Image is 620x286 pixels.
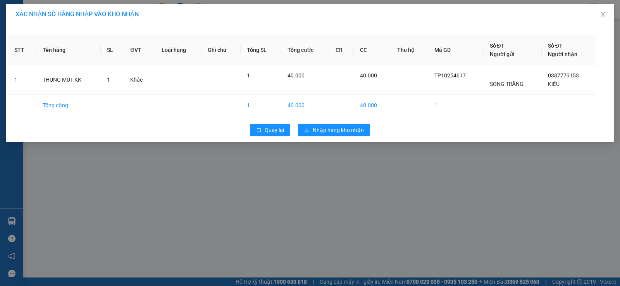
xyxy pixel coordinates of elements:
td: 1 [428,95,483,116]
td: 40.000 [281,95,330,116]
th: Ghi chú [201,35,241,65]
button: Close [592,4,614,26]
span: Quay lại [265,126,284,134]
span: 1 [107,77,110,83]
td: Tổng cộng [36,95,101,116]
th: ĐVT [124,35,155,65]
span: Số ĐT [490,43,505,49]
th: SL [101,35,124,65]
span: Người gửi [490,51,515,57]
th: Thu hộ [391,35,429,65]
span: 40.000 [360,72,377,79]
span: KIỀU [548,81,560,87]
td: 40.000 [354,95,391,116]
th: Tổng SL [241,35,281,65]
th: CR [329,35,354,65]
th: STT [8,35,36,65]
span: TP10254617 [434,72,466,79]
td: 1 [241,95,281,116]
span: Nhập hàng kho nhận [313,126,364,134]
span: SONG TRĂNG [490,81,524,87]
th: CC [354,35,391,65]
td: Khác [124,65,155,95]
span: 40.000 [288,72,305,79]
button: downloadNhập hàng kho nhận [298,124,370,136]
span: 0387779153 [548,72,579,79]
span: Số ĐT [548,43,563,49]
th: Mã GD [428,35,483,65]
span: download [304,127,310,134]
td: 1 [8,65,36,95]
span: 1 [247,72,250,79]
span: close [600,11,606,17]
span: XÁC NHẬN SỐ HÀNG NHẬP VÀO KHO NHẬN [15,10,139,18]
th: Tổng cước [281,35,330,65]
th: Loại hàng [155,35,202,65]
td: THÙNG MÚT KK [36,65,101,95]
button: rollbackQuay lại [250,124,290,136]
span: Người nhận [548,51,577,57]
th: Tên hàng [36,35,101,65]
span: rollback [256,127,262,134]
